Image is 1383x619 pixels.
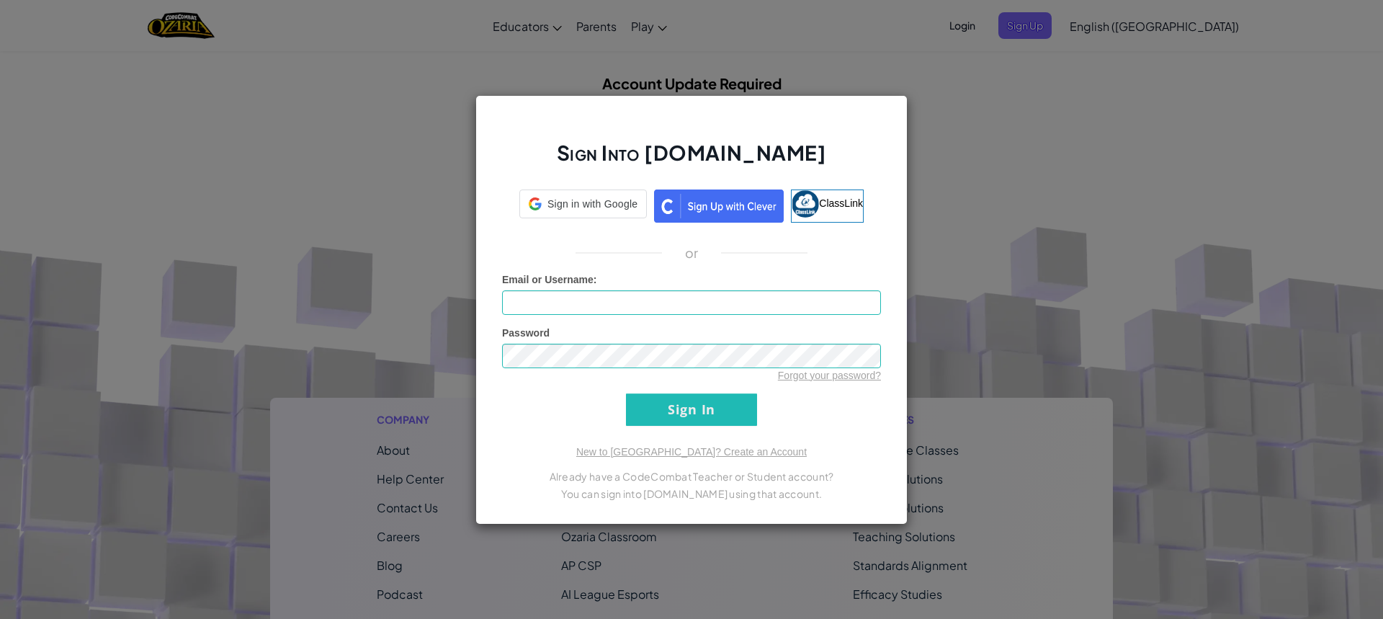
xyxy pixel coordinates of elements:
span: Sign in with Google [547,197,637,211]
input: Sign In [626,393,757,426]
p: You can sign into [DOMAIN_NAME] using that account. [502,485,881,502]
a: Sign in with Google [519,190,647,223]
p: or [685,244,699,262]
div: Sign in with Google [519,190,647,218]
span: Email or Username [502,274,594,285]
a: New to [GEOGRAPHIC_DATA]? Create an Account [576,446,807,458]
a: Forgot your password? [778,370,881,381]
img: classlink-logo-small.png [792,190,819,218]
img: clever_sso_button@2x.png [654,190,784,223]
span: Password [502,327,550,339]
span: ClassLink [819,197,863,208]
h2: Sign Into [DOMAIN_NAME] [502,139,881,181]
p: Already have a CodeCombat Teacher or Student account? [502,468,881,485]
label: : [502,272,597,287]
